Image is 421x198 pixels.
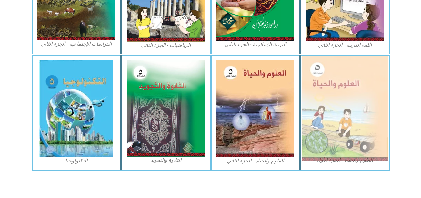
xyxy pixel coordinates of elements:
figcaption: الدراسات الإجتماعية - الجزء الثاني [37,40,115,47]
figcaption: الرياضيات - الجزء الثاني [127,42,205,49]
figcaption: التربية الإسلامية - الجزء الثاني [216,41,295,48]
figcaption: اللغة العربية - الجزء الثاني [306,41,384,48]
figcaption: التلاوة والتجويد [127,157,205,164]
figcaption: العلوم والحياة - الجزء الثاني [216,157,295,164]
figcaption: التكنولوجيا [37,157,115,164]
